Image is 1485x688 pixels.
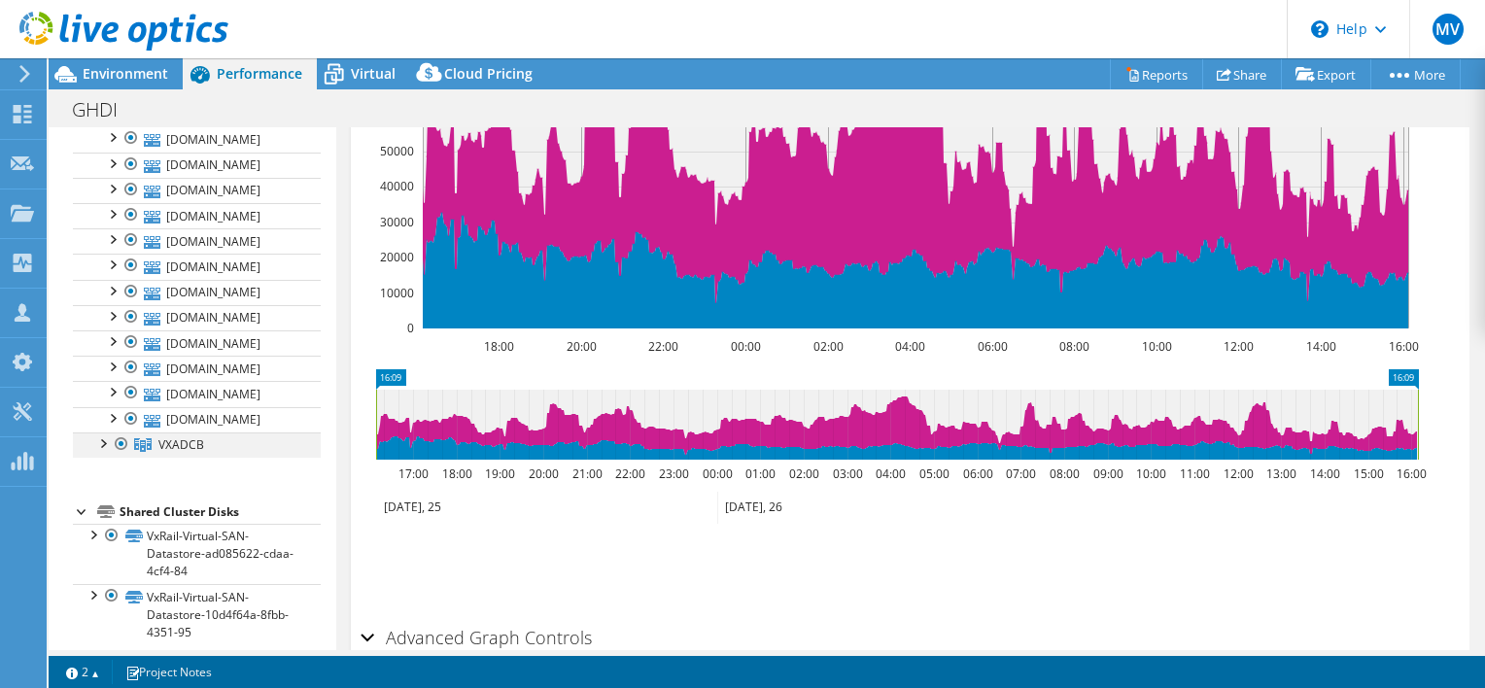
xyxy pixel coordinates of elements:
text: 11:00 [1179,465,1209,482]
text: 19:00 [484,465,514,482]
text: 12:00 [1223,465,1253,482]
text: 17:00 [397,465,428,482]
text: 40000 [380,178,414,194]
text: 15:00 [1353,465,1383,482]
text: 22:00 [614,465,644,482]
text: 03:00 [832,465,862,482]
span: Virtual [351,64,396,83]
a: Reports [1110,59,1203,89]
a: [DOMAIN_NAME] [73,356,321,381]
a: [DOMAIN_NAME] [73,203,321,228]
text: 09:00 [1092,465,1122,482]
span: Performance [217,64,302,83]
span: Cloud Pricing [444,64,533,83]
a: [DOMAIN_NAME] [73,280,321,305]
text: 16:00 [1388,338,1418,355]
a: Project Notes [112,660,225,684]
text: 18:00 [483,338,513,355]
text: 06:00 [962,465,992,482]
text: 0 [407,320,414,336]
a: [DOMAIN_NAME] [73,330,321,356]
text: 13:00 [1265,465,1295,482]
a: [DOMAIN_NAME] [73,178,321,203]
text: 04:00 [875,465,905,482]
text: 08:00 [1058,338,1088,355]
text: 00:00 [702,465,732,482]
span: VXADCB [158,436,204,453]
text: 10000 [380,285,414,301]
text: 00:00 [730,338,760,355]
text: 06:00 [977,338,1007,355]
text: 10:00 [1135,465,1165,482]
text: 20000 [380,249,414,265]
text: 04:00 [894,338,924,355]
text: 30000 [380,214,414,230]
text: 16:00 [1396,465,1426,482]
text: 07:00 [1005,465,1035,482]
a: Export [1281,59,1371,89]
text: 02:00 [788,465,818,482]
text: 20:00 [528,465,558,482]
span: MV [1433,14,1464,45]
h2: Advanced Graph Controls [361,618,592,657]
a: [DOMAIN_NAME] [73,254,321,279]
text: 22:00 [647,338,677,355]
text: 02:00 [812,338,843,355]
svg: \n [1311,20,1329,38]
text: 50000 [380,143,414,159]
a: [DOMAIN_NAME] [73,153,321,178]
text: 01:00 [744,465,775,482]
text: 05:00 [918,465,949,482]
a: [DOMAIN_NAME] [73,126,321,152]
a: VxRail-Virtual-SAN-Datastore-10d4f64a-8fbb-4351-95 [73,584,321,644]
text: 08:00 [1049,465,1079,482]
a: Share [1202,59,1282,89]
text: 20:00 [566,338,596,355]
text: 10:00 [1141,338,1171,355]
a: VXADCB [73,432,321,458]
a: [DOMAIN_NAME] [73,407,321,432]
span: Environment [83,64,168,83]
a: [DOMAIN_NAME] [73,381,321,406]
text: 23:00 [658,465,688,482]
a: More [1370,59,1461,89]
text: 14:00 [1309,465,1339,482]
a: VxRail-Virtual-SAN-Datastore-ad085622-cdaa-4cf4-84 [73,524,321,584]
text: 21:00 [571,465,602,482]
h1: GHDI [63,99,148,120]
div: Shared Cluster Disks [120,500,321,524]
text: 12:00 [1223,338,1253,355]
text: 14:00 [1305,338,1335,355]
a: [DOMAIN_NAME] [73,228,321,254]
text: 18:00 [441,465,471,482]
a: 2 [52,660,113,684]
a: [DOMAIN_NAME] [73,305,321,330]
